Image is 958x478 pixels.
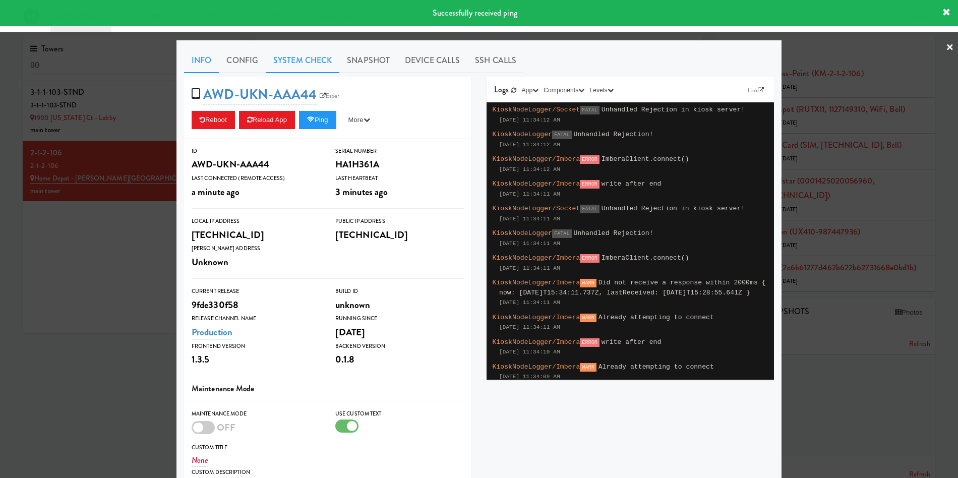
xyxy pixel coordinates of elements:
[192,146,320,156] div: ID
[192,254,320,271] div: Unknown
[499,241,560,247] span: [DATE] 11:34:11 AM
[602,180,662,188] span: write after end
[602,106,745,113] span: Unhandled Rejection in kiosk server!
[493,254,580,262] span: KioskNodeLogger/Imbera
[499,374,560,380] span: [DATE] 11:34:09 AM
[493,180,580,188] span: KioskNodeLogger/Imbera
[493,338,580,346] span: KioskNodeLogger/Imbera
[192,185,239,199] span: a minute ago
[192,443,464,453] div: Custom Title
[499,324,560,330] span: [DATE] 11:34:11 AM
[602,254,689,262] span: ImberaClient.connect()
[580,338,600,347] span: ERROR
[335,314,464,324] div: Running Since
[203,85,317,104] a: AWD-UKN-AAA44
[340,111,378,129] button: More
[335,173,464,184] div: Last Heartbeat
[184,48,219,73] a: Info
[580,180,600,189] span: ERROR
[317,91,342,101] a: Esper
[574,229,653,237] span: Unhandled Rejection!
[467,48,524,73] a: SSH Calls
[192,467,464,477] div: Custom Description
[192,341,320,351] div: Frontend Version
[219,48,266,73] a: Config
[499,142,560,148] span: [DATE] 11:34:12 AM
[499,166,560,172] span: [DATE] 11:34:12 AM
[602,205,745,212] span: Unhandled Rejection in kiosk server!
[397,48,467,73] a: Device Calls
[541,85,587,95] button: Components
[335,146,464,156] div: Serial Number
[499,300,560,306] span: [DATE] 11:34:11 AM
[580,279,596,287] span: WARN
[493,155,580,163] span: KioskNodeLogger/Imbera
[192,286,320,296] div: Current Release
[192,173,320,184] div: Last Connected (Remote Access)
[493,229,553,237] span: KioskNodeLogger
[598,363,714,371] span: Already attempting to connect
[587,85,616,95] button: Levels
[192,296,320,314] div: 9fde330f58
[335,409,464,419] div: Use Custom Text
[433,7,517,19] span: Successfully received ping
[493,314,580,321] span: KioskNodeLogger/Imbera
[580,106,600,114] span: FATAL
[192,383,255,394] span: Maintenance Mode
[499,349,560,355] span: [DATE] 11:34:10 AM
[499,265,560,271] span: [DATE] 11:34:11 AM
[335,351,464,368] div: 0.1.8
[552,131,572,139] span: FATAL
[493,131,553,138] span: KioskNodeLogger
[580,205,600,213] span: FATAL
[192,216,320,226] div: Local IP Address
[493,279,580,286] span: KioskNodeLogger/Imbera
[745,85,766,95] a: Link
[299,111,336,129] button: Ping
[192,111,235,129] button: Reboot
[574,131,653,138] span: Unhandled Rejection!
[602,338,662,346] span: write after end
[499,279,766,296] span: Did not receive a response within 2000ms { now: [DATE]T15:34:11.737Z, lastReceived: [DATE]T15:28:...
[192,244,320,254] div: [PERSON_NAME] Address
[192,226,320,244] div: [TECHNICAL_ID]
[335,325,366,339] span: [DATE]
[339,48,397,73] a: Snapshot
[580,254,600,263] span: ERROR
[580,363,596,372] span: WARN
[946,32,954,64] a: ×
[192,454,208,466] a: None
[493,106,580,113] span: KioskNodeLogger/Socket
[192,325,232,339] a: Production
[335,341,464,351] div: Backend Version
[493,205,580,212] span: KioskNodeLogger/Socket
[598,314,714,321] span: Already attempting to connect
[192,409,320,419] div: Maintenance Mode
[335,296,464,314] div: unknown
[335,156,464,173] div: HA1H361A
[552,229,572,238] span: FATAL
[499,117,560,123] span: [DATE] 11:34:12 AM
[239,111,295,129] button: Reload App
[580,314,596,322] span: WARN
[494,84,509,95] span: Logs
[499,216,560,222] span: [DATE] 11:34:11 AM
[335,216,464,226] div: Public IP Address
[335,185,388,199] span: 3 minutes ago
[192,351,320,368] div: 1.3.5
[192,156,320,173] div: AWD-UKN-AAA44
[335,286,464,296] div: Build Id
[192,314,320,324] div: Release Channel Name
[493,363,580,371] span: KioskNodeLogger/Imbera
[217,421,235,434] span: OFF
[602,155,689,163] span: ImberaClient.connect()
[519,85,542,95] button: App
[580,155,600,164] span: ERROR
[335,226,464,244] div: [TECHNICAL_ID]
[499,191,560,197] span: [DATE] 11:34:11 AM
[266,48,339,73] a: System Check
